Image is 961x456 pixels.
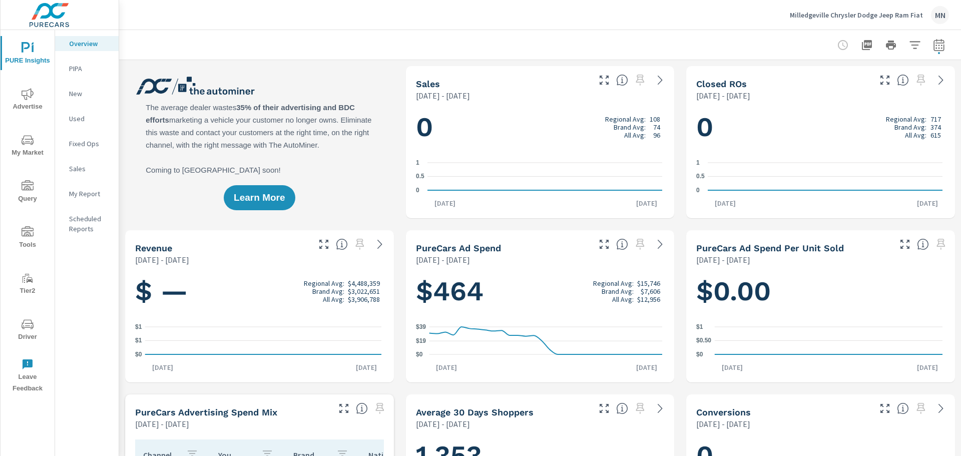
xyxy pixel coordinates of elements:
span: Average cost of advertising per each vehicle sold at the dealer over the selected date range. The... [917,238,929,250]
span: Leave Feedback [4,358,52,394]
span: My Market [4,134,52,159]
p: 717 [930,115,941,123]
div: Used [55,111,119,126]
p: $12,956 [637,295,660,303]
a: See more details in report [652,72,668,88]
span: This table looks at how you compare to the amount of budget you spend per channel as opposed to y... [356,402,368,414]
div: New [55,86,119,101]
p: Brand Avg: [602,287,634,295]
span: Number of Repair Orders Closed by the selected dealership group over the selected time range. [So... [897,74,909,86]
h5: Revenue [135,243,172,253]
p: [DATE] [629,198,664,208]
p: [DATE] - [DATE] [416,90,470,102]
text: $19 [416,337,426,344]
text: $1 [696,323,703,330]
p: 74 [653,123,660,131]
p: Regional Avg: [886,115,926,123]
text: $1 [135,323,142,330]
p: Fixed Ops [69,139,111,149]
p: 96 [653,131,660,139]
a: See more details in report [933,72,949,88]
button: Make Fullscreen [897,236,913,252]
button: Apply Filters [905,35,925,55]
button: Make Fullscreen [877,72,893,88]
p: [DATE] - [DATE] [696,254,750,266]
p: All Avg: [612,295,634,303]
p: Scheduled Reports [69,214,111,234]
p: [DATE] - [DATE] [696,90,750,102]
p: [DATE] [629,362,664,372]
p: [DATE] [349,362,384,372]
text: 0.5 [696,173,705,180]
span: Tier2 [4,272,52,297]
button: Make Fullscreen [336,400,352,416]
p: [DATE] [429,362,464,372]
text: $1 [135,337,142,344]
span: Select a preset date range to save this widget [372,400,388,416]
p: PIPA [69,64,111,74]
p: [DATE] - [DATE] [416,418,470,430]
a: See more details in report [652,400,668,416]
p: $3,022,651 [348,287,380,295]
a: See more details in report [372,236,388,252]
span: Number of vehicles sold by the dealership over the selected date range. [Source: This data is sou... [616,74,628,86]
p: 615 [930,131,941,139]
p: $7,606 [641,287,660,295]
p: [DATE] - [DATE] [696,418,750,430]
div: nav menu [1,30,55,398]
text: $0.50 [696,337,711,344]
button: Make Fullscreen [596,72,612,88]
p: Brand Avg: [312,287,344,295]
button: Make Fullscreen [596,400,612,416]
div: PIPA [55,61,119,76]
p: [DATE] [910,198,945,208]
div: Scheduled Reports [55,211,119,236]
text: $0 [696,351,703,358]
h5: Conversions [696,407,751,417]
h1: 0 [416,110,665,144]
a: See more details in report [652,236,668,252]
p: [DATE] [910,362,945,372]
p: My Report [69,189,111,199]
button: Make Fullscreen [316,236,332,252]
p: $3,906,788 [348,295,380,303]
span: Total sales revenue over the selected date range. [Source: This data is sourced from the dealer’s... [336,238,348,250]
span: Select a preset date range to save this widget [913,400,929,416]
text: 1 [696,159,700,166]
p: Sales [69,164,111,174]
span: Select a preset date range to save this widget [632,400,648,416]
button: "Export Report to PDF" [857,35,877,55]
p: [DATE] [708,198,743,208]
p: Regional Avg: [304,279,344,287]
span: Select a preset date range to save this widget [933,236,949,252]
text: $0 [416,351,423,358]
div: Fixed Ops [55,136,119,151]
text: $39 [416,323,426,330]
span: Select a preset date range to save this widget [352,236,368,252]
p: 108 [650,115,660,123]
p: $15,746 [637,279,660,287]
button: Print Report [881,35,901,55]
p: [DATE] [715,362,750,372]
span: PURE Insights [4,42,52,67]
p: Brand Avg: [894,123,926,131]
p: Regional Avg: [605,115,646,123]
p: Milledgeville Chrysler Dodge Jeep Ram Fiat [790,11,923,20]
span: Total cost of media for all PureCars channels for the selected dealership group over the selected... [616,238,628,250]
p: [DATE] - [DATE] [135,418,189,430]
div: Sales [55,161,119,176]
h5: PureCars Advertising Spend Mix [135,407,277,417]
div: Overview [55,36,119,51]
p: All Avg: [905,131,926,139]
p: [DATE] [145,362,180,372]
text: $0 [135,351,142,358]
span: Learn More [234,193,285,202]
span: A rolling 30 day total of daily Shoppers on the dealership website, averaged over the selected da... [616,402,628,414]
h5: PureCars Ad Spend Per Unit Sold [696,243,844,253]
p: Brand Avg: [614,123,646,131]
span: Driver [4,318,52,343]
p: Overview [69,39,111,49]
p: [DATE] [427,198,462,208]
h1: $0.00 [696,274,945,308]
h5: Sales [416,79,440,89]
